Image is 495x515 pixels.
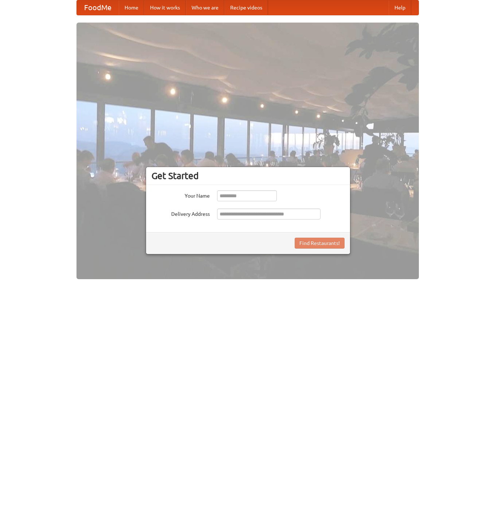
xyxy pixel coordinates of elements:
[224,0,268,15] a: Recipe videos
[186,0,224,15] a: Who we are
[389,0,411,15] a: Help
[295,238,345,249] button: Find Restaurants!
[152,209,210,218] label: Delivery Address
[152,170,345,181] h3: Get Started
[119,0,144,15] a: Home
[152,190,210,199] label: Your Name
[144,0,186,15] a: How it works
[77,0,119,15] a: FoodMe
